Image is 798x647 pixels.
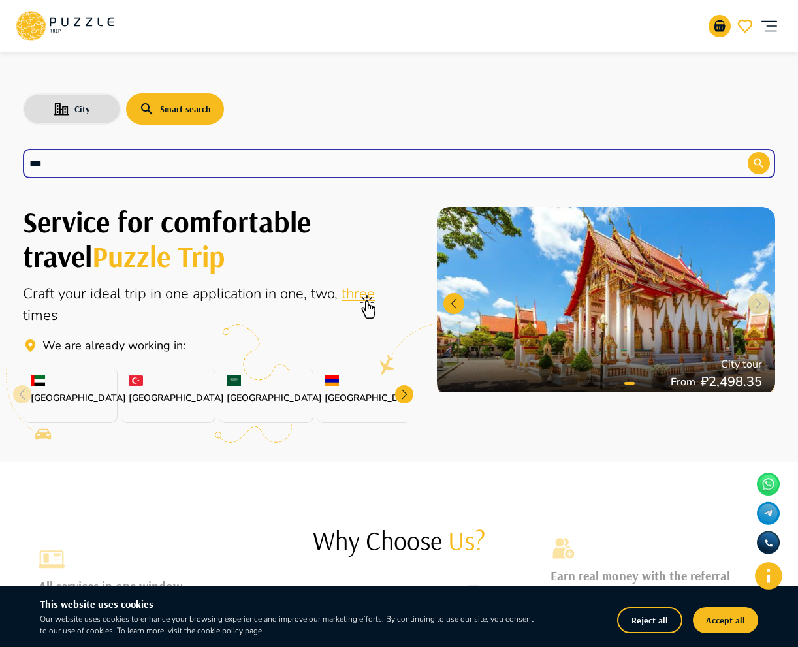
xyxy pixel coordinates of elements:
[342,284,375,304] span: three
[23,204,407,273] h1: Create your perfect trip with Puzzle Trip.
[126,93,224,125] button: search-with-elastic-search
[721,356,762,372] p: City tour
[709,15,731,37] button: go-to-basket-submit-button
[551,564,759,603] h3: Earn real money with the referral program
[23,283,407,326] div: Online aggregator of travel services to travel around the world.
[39,575,247,598] h3: All services in one window
[193,284,265,304] span: application
[90,284,125,304] span: ideal
[693,607,758,633] button: Accept all
[617,607,682,633] button: Reject all
[265,284,280,304] span: in
[125,284,150,304] span: trip
[129,391,207,405] p: [GEOGRAPHIC_DATA]
[701,372,709,392] p: ₽
[227,391,305,405] p: [GEOGRAPHIC_DATA]
[23,93,121,125] button: search-with-city
[366,524,448,557] span: Choose
[40,596,543,613] h6: This website uses cookies
[756,5,782,47] button: account of current user
[23,306,58,325] span: times
[23,284,58,304] span: Craft
[325,391,403,405] p: [GEOGRAPHIC_DATA]
[709,372,762,392] p: 2,498.35
[313,524,366,557] span: Why
[280,284,311,304] span: one,
[734,15,756,37] button: go-to-wishlist-submit-butto
[311,284,342,304] span: two,
[150,284,165,304] span: in
[165,284,193,304] span: one
[31,391,109,405] p: [GEOGRAPHIC_DATA]
[58,284,90,304] span: your
[42,337,185,355] p: Travel Service Puzzle Trip
[448,524,485,557] span: Us?
[671,374,701,390] p: From
[40,613,543,637] p: Our website uses cookies to enhance your browsing experience and improve our marketing efforts. B...
[92,238,225,274] span: Puzzle Trip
